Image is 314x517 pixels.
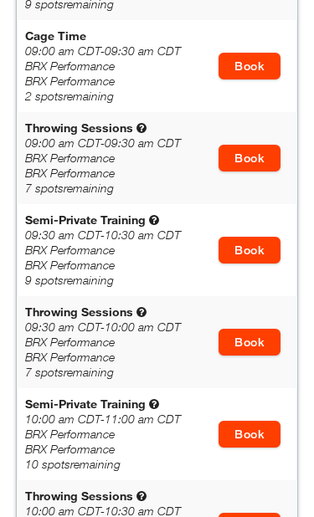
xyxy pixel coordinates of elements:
[25,28,86,43] b: Cage Time
[25,320,181,379] i: 09:30 am CDT - 10:00 am CDT BRX Performance BRX Performance 7 spots remaining
[25,305,133,319] b: Throwing Sessions
[25,489,133,503] b: Throwing Sessions
[219,237,281,264] a: Book
[25,120,133,135] b: Throwing Sessions
[25,44,181,103] i: 09:00 am CDT - 09:30 am CDT BRX Performance BRX Performance 2 spots remaining
[25,397,146,411] b: Semi-Private Training
[219,421,281,448] a: Book
[219,329,281,356] a: Book
[25,412,181,471] i: 10:00 am CDT - 11:00 am CDT BRX Performance BRX Performance 10 spots remaining
[219,145,281,171] a: Book
[25,228,181,287] i: 09:30 am CDT - 10:30 am CDT BRX Performance BRX Performance 9 spots remaining
[25,136,181,195] i: 09:00 am CDT - 09:30 am CDT BRX Performance BRX Performance 7 spots remaining
[219,53,281,79] a: Book
[25,212,146,227] b: Semi-Private Training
